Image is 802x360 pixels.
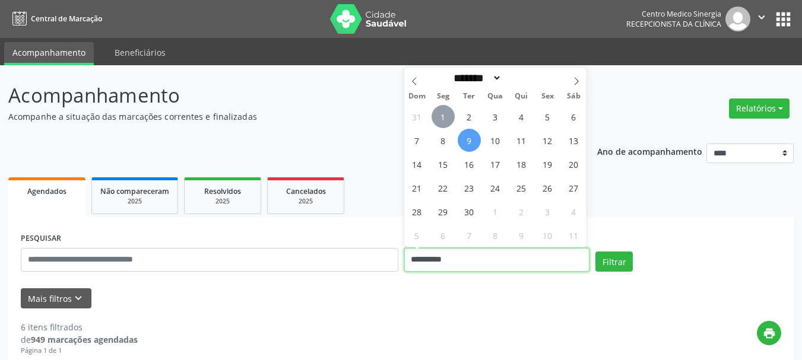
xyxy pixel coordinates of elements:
span: Setembro 2, 2025 [458,105,481,128]
span: Setembro 3, 2025 [484,105,507,128]
input: Year [502,72,541,84]
span: Ter [456,93,482,100]
button: apps [773,9,794,30]
span: Outubro 7, 2025 [458,224,481,247]
span: Outubro 1, 2025 [484,200,507,223]
p: Ano de acompanhamento [597,144,702,158]
label: PESQUISAR [21,230,61,248]
div: Centro Medico Sinergia [626,9,721,19]
span: Setembro 28, 2025 [405,200,429,223]
span: Setembro 14, 2025 [405,152,429,176]
span: Qua [482,93,508,100]
div: 2025 [193,197,252,206]
button: print [757,321,781,345]
div: de [21,333,138,346]
span: Setembro 7, 2025 [405,129,429,152]
span: Setembro 23, 2025 [458,176,481,199]
span: Agendados [27,186,66,196]
p: Acompanhe a situação das marcações correntes e finalizadas [8,110,558,123]
span: Setembro 12, 2025 [536,129,559,152]
i:  [755,11,768,24]
span: Setembro 25, 2025 [510,176,533,199]
button: Filtrar [595,251,633,272]
span: Cancelados [286,186,326,196]
span: Não compareceram [100,186,169,196]
a: Beneficiários [106,42,174,63]
span: Setembro 19, 2025 [536,152,559,176]
span: Setembro 15, 2025 [432,152,455,176]
span: Setembro 13, 2025 [562,129,585,152]
span: Setembro 11, 2025 [510,129,533,152]
span: Setembro 26, 2025 [536,176,559,199]
i: keyboard_arrow_down [72,292,85,305]
span: Outubro 9, 2025 [510,224,533,247]
span: Outubro 6, 2025 [432,224,455,247]
span: Setembro 4, 2025 [510,105,533,128]
span: Central de Marcação [31,14,102,24]
span: Setembro 6, 2025 [562,105,585,128]
div: Página 1 de 1 [21,346,138,356]
span: Outubro 8, 2025 [484,224,507,247]
span: Setembro 16, 2025 [458,152,481,176]
strong: 949 marcações agendadas [31,334,138,345]
span: Outubro 2, 2025 [510,200,533,223]
span: Setembro 24, 2025 [484,176,507,199]
span: Outubro 5, 2025 [405,224,429,247]
span: Outubro 11, 2025 [562,224,585,247]
span: Resolvidos [204,186,241,196]
i: print [763,327,776,340]
span: Setembro 17, 2025 [484,152,507,176]
span: Setembro 9, 2025 [458,129,481,152]
select: Month [450,72,502,84]
span: Setembro 10, 2025 [484,129,507,152]
button:  [750,7,773,31]
p: Acompanhamento [8,81,558,110]
span: Outubro 10, 2025 [536,224,559,247]
span: Setembro 5, 2025 [536,105,559,128]
span: Setembro 8, 2025 [432,129,455,152]
button: Relatórios [729,98,790,119]
span: Recepcionista da clínica [626,19,721,29]
span: Seg [430,93,456,100]
span: Dom [404,93,430,100]
span: Setembro 30, 2025 [458,200,481,223]
span: Setembro 18, 2025 [510,152,533,176]
span: Setembro 20, 2025 [562,152,585,176]
span: Sex [534,93,560,100]
span: Outubro 4, 2025 [562,200,585,223]
span: Setembro 29, 2025 [432,200,455,223]
div: 6 itens filtrados [21,321,138,333]
a: Acompanhamento [4,42,94,65]
span: Setembro 21, 2025 [405,176,429,199]
div: 2025 [100,197,169,206]
button: Mais filtroskeyboard_arrow_down [21,288,91,309]
span: Outubro 3, 2025 [536,200,559,223]
span: Setembro 27, 2025 [562,176,585,199]
span: Sáb [560,93,587,100]
div: 2025 [276,197,335,206]
span: Qui [508,93,534,100]
span: Agosto 31, 2025 [405,105,429,128]
span: Setembro 22, 2025 [432,176,455,199]
span: Setembro 1, 2025 [432,105,455,128]
a: Central de Marcação [8,9,102,28]
img: img [725,7,750,31]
